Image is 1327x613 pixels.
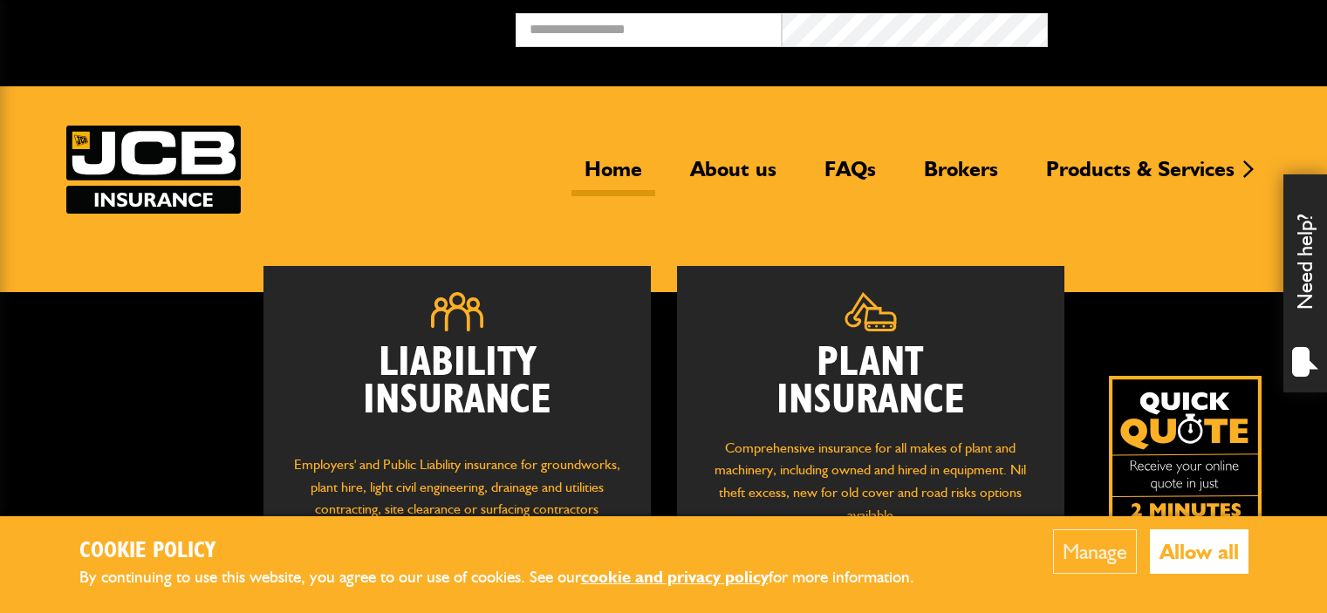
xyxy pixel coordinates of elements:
a: FAQs [811,156,889,196]
a: Products & Services [1033,156,1248,196]
button: Broker Login [1048,13,1314,40]
h2: Plant Insurance [703,344,1038,419]
div: Need help? [1283,174,1327,392]
p: By continuing to use this website, you agree to our use of cookies. See our for more information. [79,564,943,591]
p: Employers' and Public Liability insurance for groundworks, plant hire, light civil engineering, d... [290,453,625,537]
h2: Liability Insurance [290,344,625,437]
a: About us [677,156,790,196]
a: Brokers [911,156,1011,196]
button: Manage [1053,529,1137,574]
h2: Cookie Policy [79,538,943,565]
a: cookie and privacy policy [581,567,769,587]
p: Comprehensive insurance for all makes of plant and machinery, including owned and hired in equipm... [703,437,1038,526]
img: Quick Quote [1109,376,1262,528]
a: JCB Insurance Services [66,126,241,214]
button: Allow all [1150,529,1248,574]
img: JCB Insurance Services logo [66,126,241,214]
a: Home [571,156,655,196]
a: Get your insurance quote isn just 2-minutes [1109,376,1262,528]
